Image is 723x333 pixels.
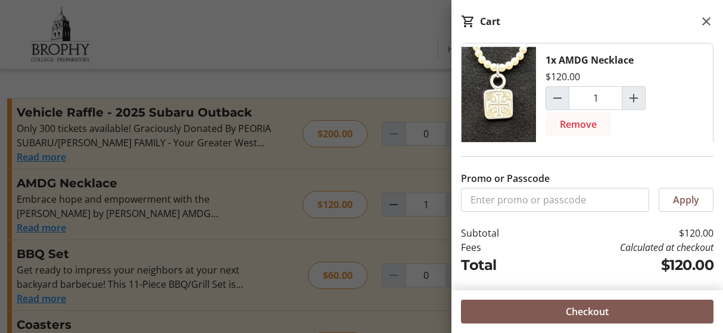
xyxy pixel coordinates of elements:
[461,255,534,276] td: Total
[569,86,622,110] input: AMDG Necklace Quantity
[659,188,713,212] button: Apply
[622,87,645,109] button: Increment by one
[461,171,550,186] label: Promo or Passcode
[546,70,580,84] div: $120.00
[673,193,699,207] span: Apply
[566,304,609,319] span: Checkout
[534,240,713,255] td: Calculated at checkout
[461,240,534,255] td: Fees
[546,112,611,136] button: Remove
[560,117,597,131] span: Remove
[534,226,713,240] td: $120.00
[480,14,500,29] div: Cart
[462,43,536,146] img: AMDG Necklace
[546,53,634,67] div: 1x AMDG Necklace
[461,188,649,212] input: Enter promo or passcode
[461,226,534,240] td: Subtotal
[546,87,569,109] button: Decrement by one
[534,255,713,276] td: $120.00
[461,300,713,323] button: Checkout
